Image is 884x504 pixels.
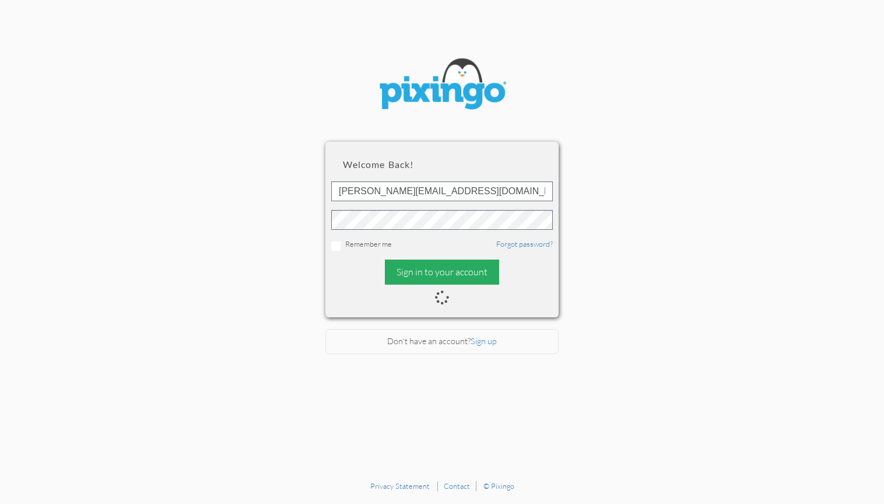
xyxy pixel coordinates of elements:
div: Don't have an account? [325,329,559,354]
a: Forgot password? [496,239,553,249]
a: Privacy Statement [370,481,430,491]
a: Contact [444,481,470,491]
div: Sign in to your account [385,260,499,285]
input: ID or Email [331,181,553,201]
img: pixingo logo [372,52,512,118]
a: © Pixingo [483,481,514,491]
h2: Welcome back! [343,159,541,170]
div: Remember me [331,239,553,251]
a: Sign up [471,336,497,346]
